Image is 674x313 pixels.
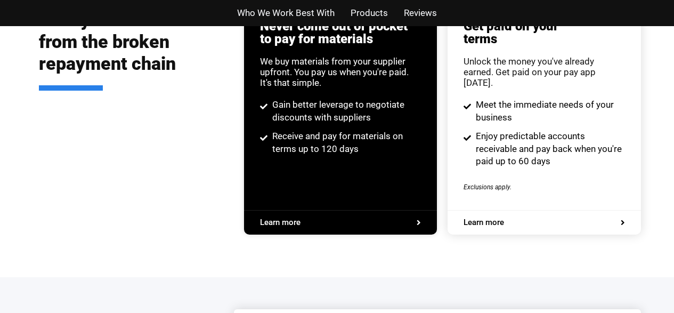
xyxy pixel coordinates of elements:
[404,5,437,21] a: Reviews
[351,5,388,21] a: Products
[270,130,421,156] span: Receive and pay for materials on terms up to 120 days
[464,20,624,45] h3: Get paid on your terms
[260,56,421,88] div: We buy materials from your supplier upfront. You pay us when you're paid. It's that simple.
[473,130,625,168] span: Enjoy predictable accounts receivable and pay back when you're paid up to 60 days
[464,219,504,227] span: Learn more
[260,20,421,45] h3: Never come out of pocket to pay for materials
[260,219,301,227] span: Learn more
[39,9,229,90] h2: Free your business from the broken repayment chain
[464,183,511,191] span: Exclusions apply.
[464,56,624,88] div: Unlock the money you've already earned. Get paid on your pay app [DATE].
[473,99,625,124] span: Meet the immediate needs of your business
[260,219,421,227] a: Learn more
[464,219,624,227] a: Learn more
[270,99,421,124] span: Gain better leverage to negotiate discounts with suppliers
[237,5,335,21] a: Who We Work Best With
